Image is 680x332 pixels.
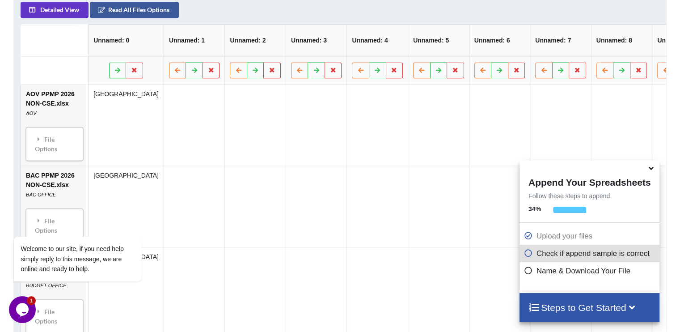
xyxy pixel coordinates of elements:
[286,25,347,56] th: Unnamed: 3
[9,296,38,323] iframe: chat widget
[530,25,591,56] th: Unnamed: 7
[408,25,469,56] th: Unnamed: 5
[520,175,659,188] h4: Append Your Spreadsheets
[21,2,89,18] button: Detailed View
[164,25,225,56] th: Unnamed: 1
[346,25,408,56] th: Unnamed: 4
[90,2,179,18] button: Read All Files Options
[591,25,652,56] th: Unnamed: 8
[469,25,530,56] th: Unnamed: 6
[29,302,80,331] div: File Options
[88,85,164,166] td: [GEOGRAPHIC_DATA]
[26,111,37,116] i: AOV
[528,205,541,213] b: 34 %
[528,302,650,313] h4: Steps to Get Started
[9,156,170,292] iframe: chat widget
[524,265,657,277] p: Name & Download Your File
[29,130,80,158] div: File Options
[224,25,286,56] th: Unnamed: 2
[524,248,657,259] p: Check if append sample is correct
[88,25,164,56] th: Unnamed: 0
[21,85,88,166] td: AOV PPMP 2026 NON-CSE.xlsx
[520,192,659,200] p: Follow these steps to append
[524,230,657,242] p: Upload your files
